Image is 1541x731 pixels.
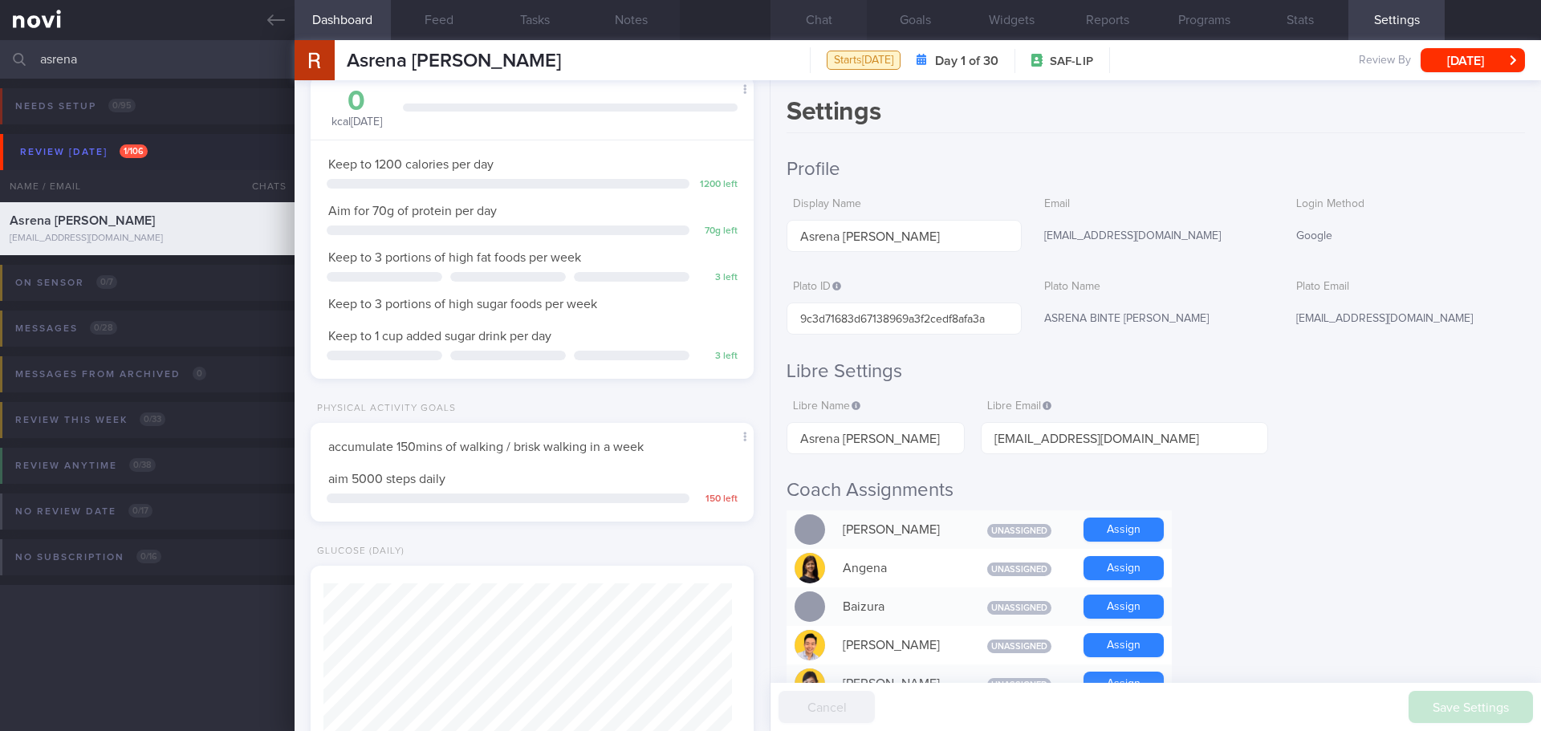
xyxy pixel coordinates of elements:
span: 0 / 17 [128,504,152,518]
div: Messages from Archived [11,363,210,385]
span: 0 / 95 [108,99,136,112]
span: 0 / 38 [129,458,156,472]
div: [EMAIL_ADDRESS][DOMAIN_NAME] [1038,220,1273,254]
span: Aim for 70g of protein per day [328,205,497,217]
h2: Coach Assignments [787,478,1525,502]
span: Unassigned [987,562,1051,576]
span: Asrena [PERSON_NAME] [347,51,561,71]
div: No subscription [11,546,165,568]
span: 0 / 16 [136,550,161,563]
span: Keep to 1200 calories per day [328,158,494,171]
span: 1 / 106 [120,144,148,158]
div: On sensor [11,272,121,294]
button: [DATE] [1421,48,1525,72]
div: No review date [11,501,157,522]
span: Review By [1359,54,1411,68]
span: Unassigned [987,601,1051,615]
button: Assign [1084,633,1164,657]
div: Physical Activity Goals [311,403,456,415]
div: 70 g left [697,225,738,238]
span: Libre Name [793,400,860,412]
span: Plato ID [793,281,841,292]
button: Assign [1084,595,1164,619]
label: Login Method [1296,197,1519,212]
div: 1200 left [697,179,738,191]
h1: Settings [787,96,1525,133]
div: kcal [DATE] [327,87,387,130]
div: Glucose (Daily) [311,546,405,558]
div: [PERSON_NAME] [835,514,963,546]
div: Chats [230,170,295,202]
span: SAF-LIP [1050,54,1093,70]
span: Unassigned [987,678,1051,692]
span: accumulate 150mins of walking / brisk walking in a week [328,441,644,453]
span: aim 5000 steps daily [328,473,445,485]
label: Plato Email [1296,280,1519,294]
div: Review [DATE] [16,141,152,163]
span: Unassigned [987,640,1051,653]
label: Display Name [793,197,1015,212]
span: Unassigned [987,524,1051,538]
label: Plato Name [1044,280,1267,294]
div: Angena [835,552,963,584]
label: Email [1044,197,1267,212]
span: Libre Email [987,400,1051,412]
div: Google [1290,220,1525,254]
div: [PERSON_NAME] [835,629,963,661]
div: Review anytime [11,455,160,477]
span: Asrena [PERSON_NAME] [10,214,155,227]
span: Keep to 1 cup added sugar drink per day [328,330,551,343]
span: Keep to 3 portions of high sugar foods per week [328,298,597,311]
span: 0 [193,367,206,380]
button: Assign [1084,672,1164,696]
button: Assign [1084,518,1164,542]
h2: Libre Settings [787,359,1525,384]
div: 150 left [697,493,738,506]
span: 0 / 33 [140,412,165,426]
div: Messages [11,318,121,339]
div: Starts [DATE] [827,51,901,71]
div: Review this week [11,409,169,431]
div: Baizura [835,591,963,623]
h2: Profile [787,157,1525,181]
span: 0 / 28 [90,321,117,335]
div: [EMAIL_ADDRESS][DOMAIN_NAME] [10,233,285,245]
div: 3 left [697,272,738,284]
div: [EMAIL_ADDRESS][DOMAIN_NAME] [1290,303,1525,336]
span: 0 / 7 [96,275,117,289]
strong: Day 1 of 30 [935,53,998,69]
div: ASRENA BINTE [PERSON_NAME] [1038,303,1273,336]
div: [PERSON_NAME] [835,668,963,700]
div: 3 left [697,351,738,363]
div: 0 [327,87,387,116]
button: Assign [1084,556,1164,580]
div: Needs setup [11,95,140,117]
span: Keep to 3 portions of high fat foods per week [328,251,581,264]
